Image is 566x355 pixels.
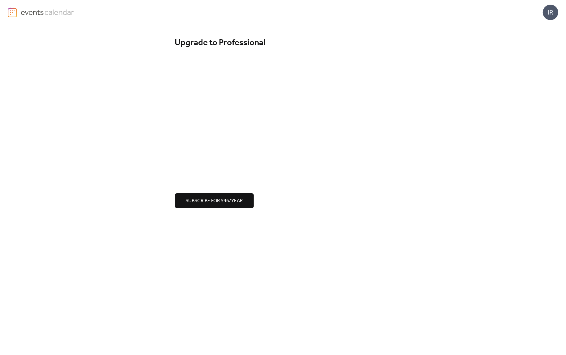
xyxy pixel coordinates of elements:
span: Subscribe for $96/year [186,197,243,205]
button: Subscribe for $96/year [175,193,254,208]
img: logo [8,7,17,17]
img: logo-type [21,7,74,17]
div: Upgrade to Professional [175,37,391,48]
iframe: Secure payment input frame [174,56,393,185]
div: IR [543,5,558,20]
